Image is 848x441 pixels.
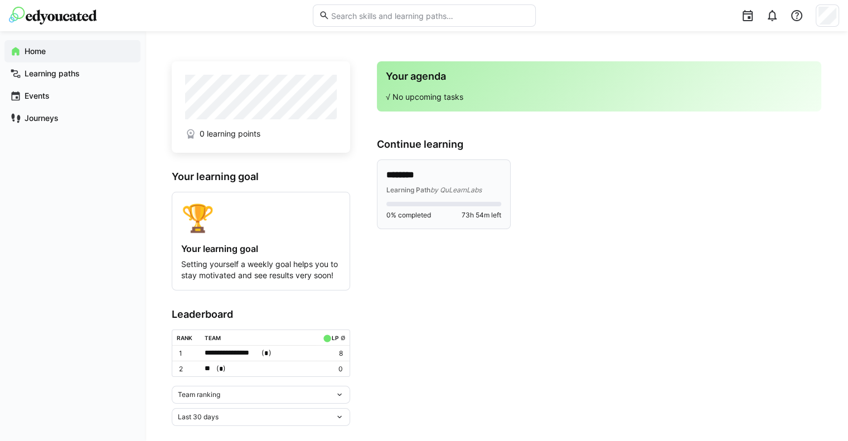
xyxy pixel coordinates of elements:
[321,365,343,374] p: 0
[181,201,341,234] div: 🏆
[329,11,529,21] input: Search skills and learning paths…
[386,211,431,220] span: 0% completed
[386,186,430,194] span: Learning Path
[200,128,260,139] span: 0 learning points
[178,390,220,399] span: Team ranking
[340,332,345,342] a: ø
[216,363,226,375] span: ( )
[179,349,196,358] p: 1
[377,138,821,151] h3: Continue learning
[261,347,271,359] span: ( )
[181,259,341,281] p: Setting yourself a weekly goal helps you to stay motivated and see results very soon!
[172,171,350,183] h3: Your learning goal
[321,349,343,358] p: 8
[332,335,338,341] div: LP
[386,70,812,83] h3: Your agenda
[181,243,341,254] h4: Your learning goal
[462,211,501,220] span: 73h 54m left
[205,335,221,341] div: Team
[177,335,192,341] div: Rank
[178,413,219,421] span: Last 30 days
[172,308,350,321] h3: Leaderboard
[430,186,482,194] span: by QuLearnLabs
[179,365,196,374] p: 2
[386,91,812,103] p: √ No upcoming tasks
